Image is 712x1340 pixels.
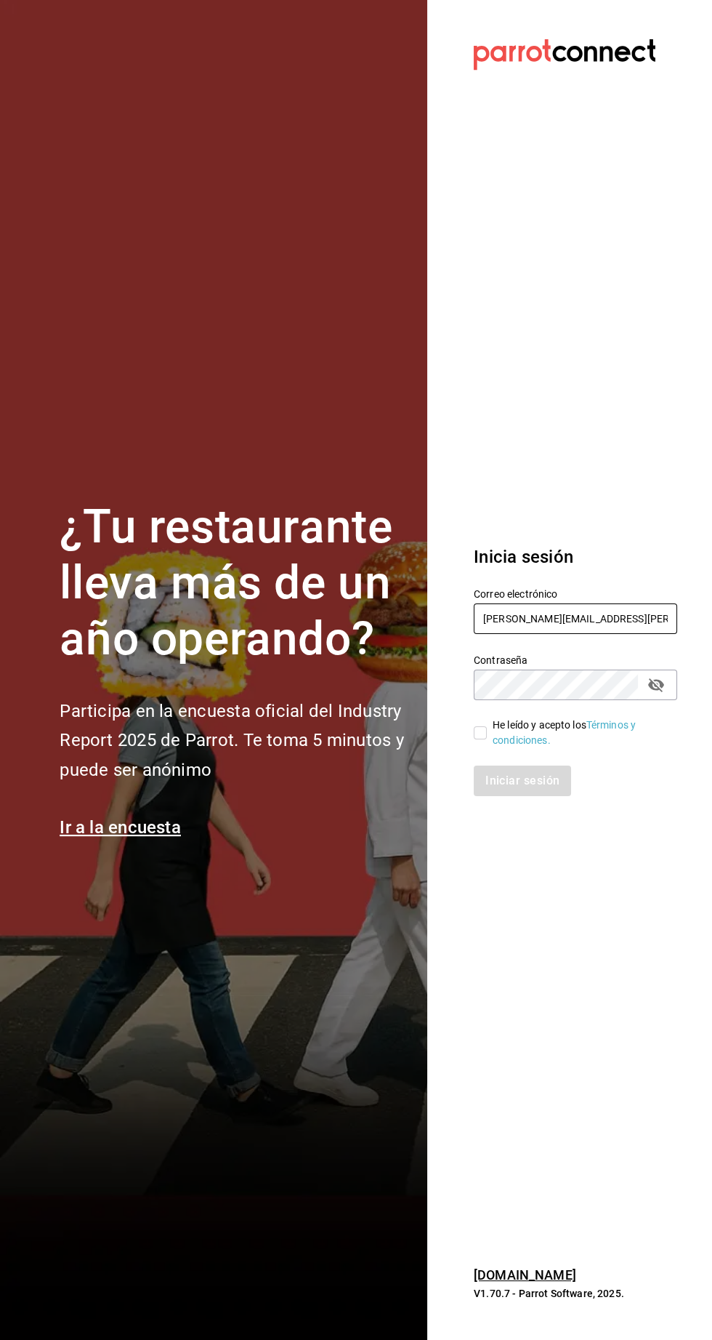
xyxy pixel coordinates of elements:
[474,544,677,570] h3: Inicia sesión
[493,718,666,748] div: He leído y acepto los
[474,603,677,634] input: Ingresa tu correo electrónico
[474,655,677,665] label: Contraseña
[644,673,668,697] button: passwordField
[60,817,181,838] a: Ir a la encuesta
[474,1286,677,1301] p: V1.70.7 - Parrot Software, 2025.
[60,500,410,667] h1: ¿Tu restaurante lleva más de un año operando?
[474,589,677,599] label: Correo electrónico
[60,697,410,785] h2: Participa en la encuesta oficial del Industry Report 2025 de Parrot. Te toma 5 minutos y puede se...
[474,1267,576,1283] a: [DOMAIN_NAME]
